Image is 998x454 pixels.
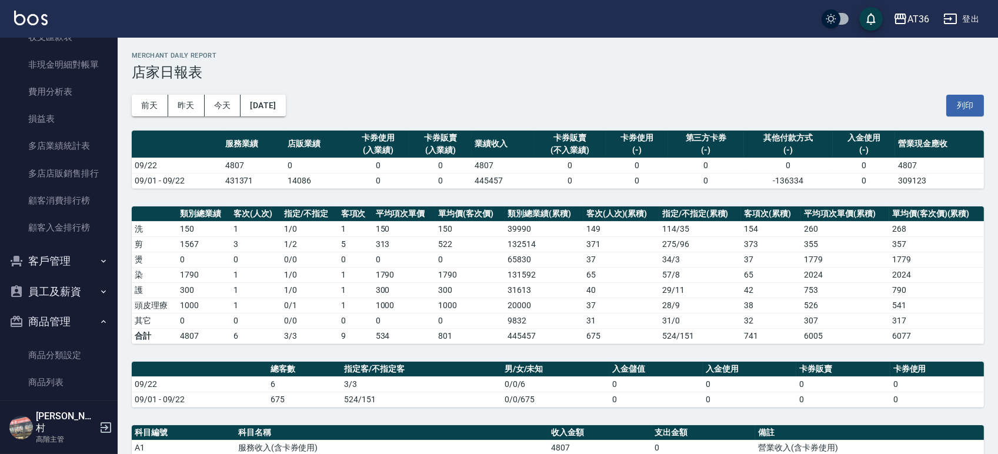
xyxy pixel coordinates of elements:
[268,362,341,377] th: 總客數
[281,206,338,222] th: 指定/不指定
[668,158,744,173] td: 0
[373,206,436,222] th: 平均項次單價
[132,267,177,282] td: 染
[5,396,113,423] a: 商品進貨作業
[703,392,796,407] td: 0
[409,158,472,173] td: 0
[796,362,890,377] th: 卡券販賣
[373,221,436,236] td: 150
[132,173,222,188] td: 09/01 - 09/22
[373,313,436,328] td: 0
[659,221,741,236] td: 114 / 35
[231,267,281,282] td: 1
[889,298,984,313] td: 541
[801,313,889,328] td: 307
[350,144,406,156] div: (入業績)
[177,206,231,222] th: 類別總業績
[609,132,665,144] div: 卡券使用
[177,236,231,252] td: 1567
[741,282,801,298] td: 42
[14,11,48,25] img: Logo
[222,158,285,173] td: 4807
[801,282,889,298] td: 753
[747,132,830,144] div: 其他付款方式
[5,160,113,187] a: 多店店販銷售排行
[373,328,436,343] td: 534
[341,392,502,407] td: 524/151
[833,158,895,173] td: 0
[177,267,231,282] td: 1790
[801,236,889,252] td: 355
[5,246,113,276] button: 客戶管理
[373,298,436,313] td: 1000
[177,313,231,328] td: 0
[548,425,652,440] th: 收入金額
[895,131,984,158] th: 營業現金應收
[177,328,231,343] td: 4807
[281,298,338,313] td: 0 / 1
[435,328,505,343] td: 801
[755,425,984,440] th: 備註
[5,132,113,159] a: 多店業績統計表
[889,206,984,222] th: 單均價(客次價)(累積)
[583,252,659,267] td: 37
[796,392,890,407] td: 0
[338,252,373,267] td: 0
[741,313,801,328] td: 32
[659,313,741,328] td: 31 / 0
[659,236,741,252] td: 275 / 96
[341,362,502,377] th: 指定客/不指定客
[132,328,177,343] td: 合計
[505,328,583,343] td: 445457
[505,206,583,222] th: 類別總業績(累積)
[859,7,883,31] button: save
[231,313,281,328] td: 0
[744,158,833,173] td: 0
[505,252,583,267] td: 65830
[341,376,502,392] td: 3/3
[281,236,338,252] td: 1 / 2
[412,144,469,156] div: (入業績)
[671,144,741,156] div: (-)
[338,206,373,222] th: 客項次
[537,144,603,156] div: (不入業績)
[502,376,609,392] td: 0/0/6
[435,267,505,282] td: 1790
[741,221,801,236] td: 154
[338,298,373,313] td: 1
[537,132,603,144] div: 卡券販賣
[132,425,235,440] th: 科目編號
[801,328,889,343] td: 6005
[583,328,659,343] td: 675
[889,328,984,343] td: 6077
[231,328,281,343] td: 6
[583,206,659,222] th: 客次(人次)(累積)
[606,158,668,173] td: 0
[939,8,984,30] button: 登出
[946,95,984,116] button: 列印
[177,221,231,236] td: 150
[285,173,347,188] td: 14086
[747,144,830,156] div: (-)
[534,158,606,173] td: 0
[231,252,281,267] td: 0
[534,173,606,188] td: 0
[231,206,281,222] th: 客次(人次)
[583,282,659,298] td: 40
[268,392,341,407] td: 675
[609,376,703,392] td: 0
[889,252,984,267] td: 1779
[5,78,113,105] a: 費用分析表
[409,173,472,188] td: 0
[836,132,892,144] div: 入金使用
[350,132,406,144] div: 卡券使用
[177,298,231,313] td: 1000
[5,24,113,51] a: 收支匯款表
[836,144,892,156] div: (-)
[890,376,984,392] td: 0
[132,236,177,252] td: 剪
[703,376,796,392] td: 0
[659,298,741,313] td: 28 / 9
[609,144,665,156] div: (-)
[741,252,801,267] td: 37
